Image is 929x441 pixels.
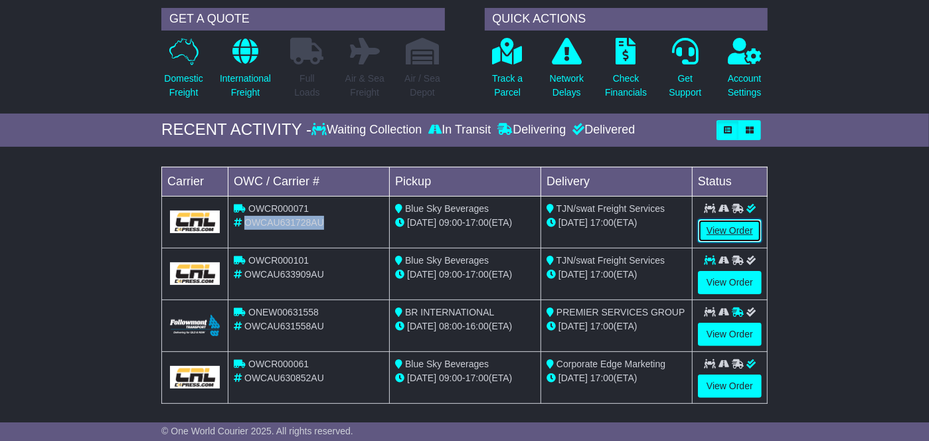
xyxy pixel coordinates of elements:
span: © One World Courier 2025. All rights reserved. [161,426,353,436]
p: Full Loads [290,72,323,100]
a: View Order [698,219,762,242]
span: OWCAU633909AU [244,269,324,280]
div: (ETA) [547,371,687,385]
span: Blue Sky Beverages [405,203,489,214]
div: - (ETA) [395,371,535,385]
span: Corporate Edge Marketing [556,359,665,369]
span: [DATE] [407,217,436,228]
a: NetworkDelays [549,37,584,107]
div: QUICK ACTIONS [485,8,768,31]
td: OWC / Carrier # [228,167,390,196]
span: 08:00 [439,321,462,331]
span: [DATE] [407,269,436,280]
span: PREMIER SERVICES GROUP [556,307,685,317]
a: CheckFinancials [604,37,647,107]
p: Get Support [669,72,701,100]
a: View Order [698,375,762,398]
p: Track a Parcel [492,72,523,100]
span: ONEW00631558 [248,307,319,317]
span: 17:00 [590,321,614,331]
div: - (ETA) [395,268,535,282]
span: Blue Sky Beverages [405,359,489,369]
span: [DATE] [558,321,588,331]
a: GetSupport [668,37,702,107]
span: 16:00 [465,321,489,331]
img: GetCarrierServiceLogo [170,262,220,285]
p: International Freight [220,72,271,100]
div: Delivered [569,123,635,137]
span: 09:00 [439,217,462,228]
span: Blue Sky Beverages [405,255,489,266]
span: TJN/swat Freight Services [556,203,665,214]
span: OWCAU630852AU [244,373,324,383]
p: Air & Sea Freight [345,72,384,100]
span: [DATE] [407,321,436,331]
div: (ETA) [547,319,687,333]
img: GetCarrierServiceLogo [170,211,220,233]
div: GET A QUOTE [161,8,444,31]
div: - (ETA) [395,216,535,230]
span: 17:00 [465,269,489,280]
span: 17:00 [590,373,614,383]
img: Followmont_Transport.png [170,315,220,337]
a: InternationalFreight [219,37,272,107]
a: View Order [698,271,762,294]
a: Track aParcel [491,37,523,107]
td: Pickup [390,167,541,196]
td: Delivery [541,167,693,196]
span: OWCR000061 [248,359,309,369]
span: 17:00 [590,269,614,280]
span: OWCR000071 [248,203,309,214]
span: OWCR000101 [248,255,309,266]
span: OWCAU631728AU [244,217,324,228]
div: Delivering [494,123,569,137]
div: - (ETA) [395,319,535,333]
div: In Transit [425,123,494,137]
p: Domestic Freight [164,72,203,100]
div: Waiting Collection [311,123,425,137]
span: TJN/swat Freight Services [556,255,665,266]
td: Carrier [162,167,228,196]
a: AccountSettings [727,37,762,107]
span: 09:00 [439,269,462,280]
div: (ETA) [547,268,687,282]
td: Status [693,167,768,196]
span: [DATE] [558,373,588,383]
span: 09:00 [439,373,462,383]
span: 17:00 [465,373,489,383]
span: 17:00 [590,217,614,228]
span: 17:00 [465,217,489,228]
a: View Order [698,323,762,346]
span: [DATE] [558,269,588,280]
span: [DATE] [558,217,588,228]
img: GetCarrierServiceLogo [170,366,220,389]
a: DomesticFreight [163,37,203,107]
p: Network Delays [550,72,584,100]
p: Air / Sea Depot [404,72,440,100]
div: RECENT ACTIVITY - [161,120,311,139]
div: (ETA) [547,216,687,230]
p: Account Settings [728,72,762,100]
span: BR INTERNATIONAL [405,307,494,317]
span: OWCAU631558AU [244,321,324,331]
p: Check Financials [605,72,647,100]
span: [DATE] [407,373,436,383]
